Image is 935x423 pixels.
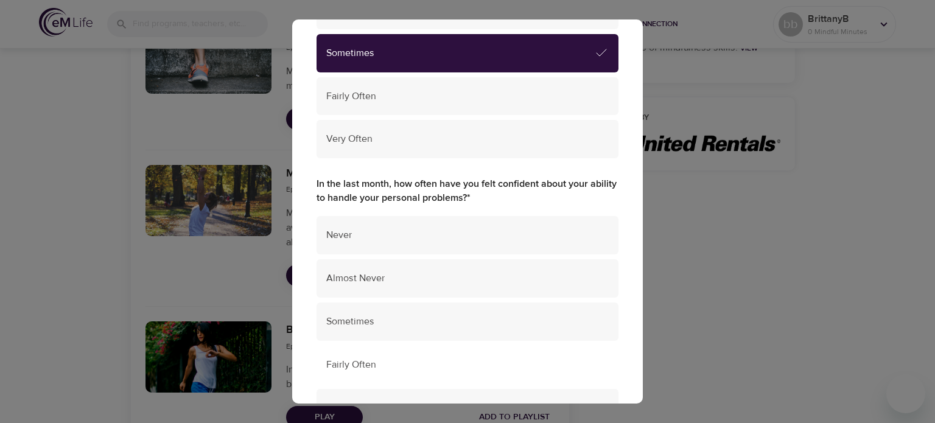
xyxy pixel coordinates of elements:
[326,401,609,415] span: Very Often
[326,89,609,103] span: Fairly Often
[326,358,609,372] span: Fairly Often
[326,132,609,146] span: Very Often
[326,315,609,329] span: Sometimes
[326,228,609,242] span: Never
[317,177,618,205] label: In the last month, how often have you felt confident about your ability to handle your personal p...
[326,271,609,285] span: Almost Never
[326,46,594,60] span: Sometimes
